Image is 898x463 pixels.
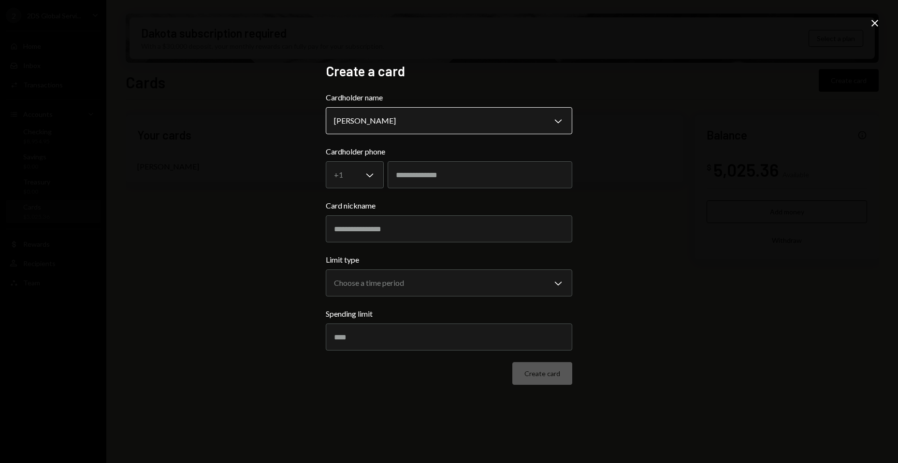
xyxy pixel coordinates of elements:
label: Limit type [326,254,572,266]
label: Spending limit [326,308,572,320]
button: Cardholder name [326,107,572,134]
label: Cardholder phone [326,146,572,157]
h2: Create a card [326,62,572,81]
label: Card nickname [326,200,572,211]
button: Limit type [326,269,572,296]
label: Cardholder name [326,92,572,103]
